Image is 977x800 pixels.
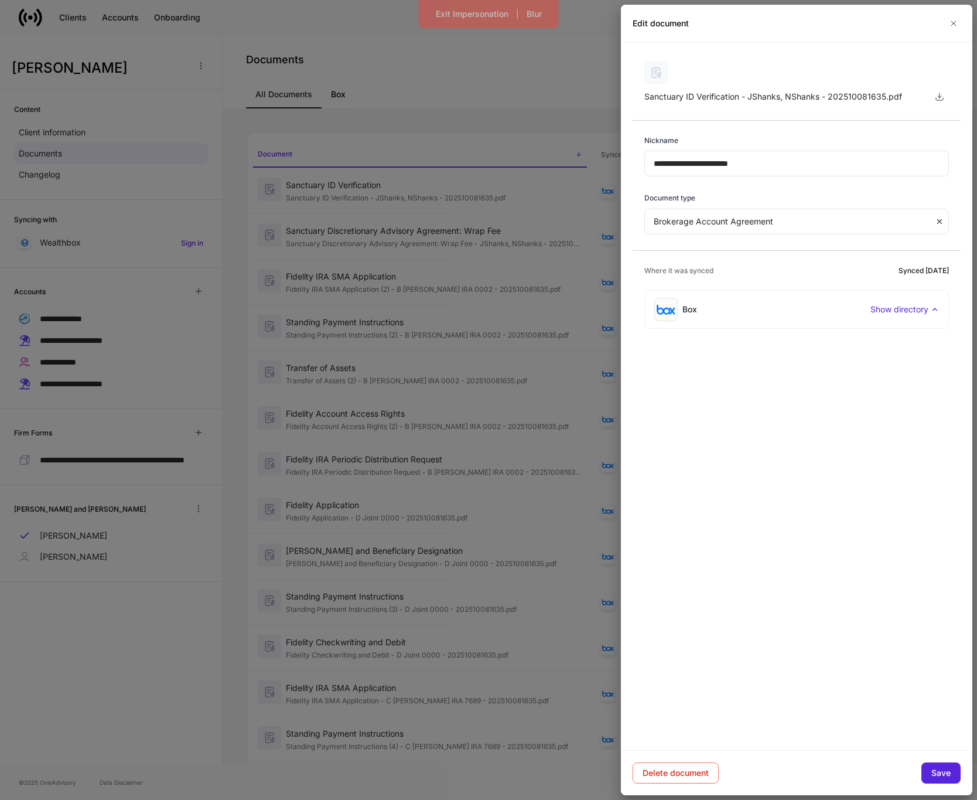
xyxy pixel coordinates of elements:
[527,8,542,20] div: Blur
[899,265,949,276] h6: Synced [DATE]
[645,291,948,328] div: BoxShow directory
[643,767,709,779] div: Delete document
[921,762,961,784] button: Save
[682,304,697,315] div: Box
[633,18,689,29] h2: Edit document
[644,192,695,203] h6: Document type
[657,304,675,315] img: oYqM9ojoZLfzCHUefNbBcWHcyDPbQKagtYciMC8pFl3iZXy3dU33Uwy+706y+0q2uJ1ghNQf2OIHrSh50tUd9HaB5oMc62p0G...
[644,61,668,84] img: svg%3e
[644,91,921,103] div: Sanctuary ID Verification - JShanks, NShanks - 202510081635.pdf
[870,304,928,315] p: Show directory
[644,209,935,234] div: Brokerage Account Agreement
[644,265,713,276] h6: Where it was synced
[633,762,719,784] button: Delete document
[644,135,678,146] h6: Nickname
[931,767,951,779] div: Save
[436,8,508,20] div: Exit Impersonation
